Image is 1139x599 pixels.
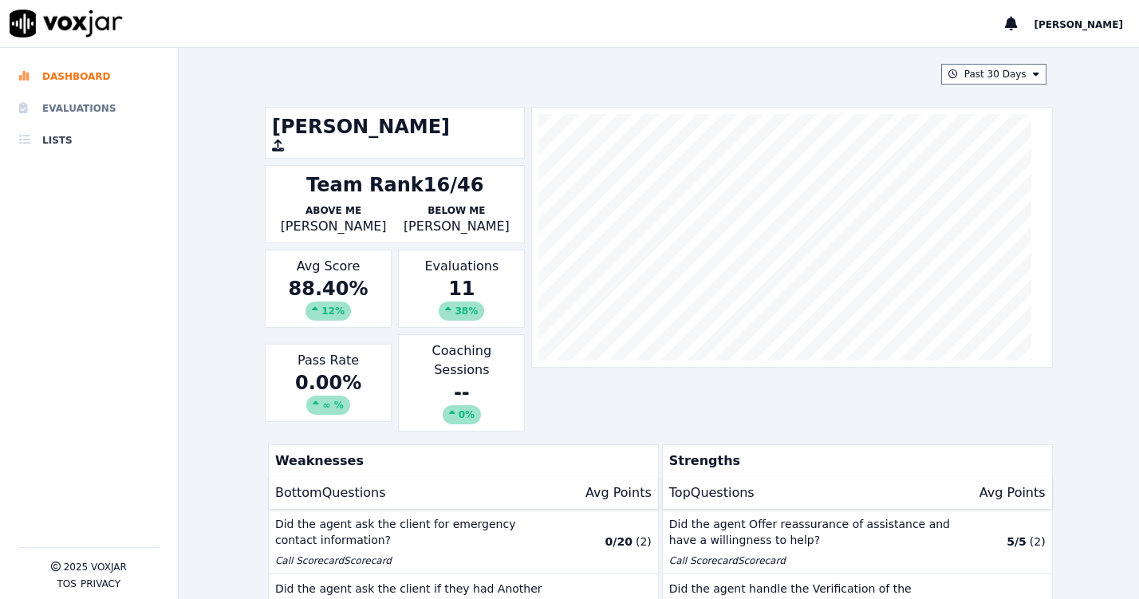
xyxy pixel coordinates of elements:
a: Lists [19,124,159,156]
p: [PERSON_NAME] [272,217,395,236]
p: Weaknesses [269,445,652,477]
p: ( 2 ) [636,534,652,550]
div: Evaluations [398,250,525,328]
div: 38 % [439,301,484,321]
p: Bottom Questions [275,483,386,502]
p: Below Me [395,204,518,217]
button: TOS [57,577,77,590]
p: Top Questions [669,483,755,502]
a: Evaluations [19,93,159,124]
p: 2025 Voxjar [64,561,127,573]
div: 88.40 % [272,276,384,321]
p: Avg Points [979,483,1046,502]
p: ( 2 ) [1030,534,1046,550]
button: Did the agent ask the client for emergency contact information? Call ScorecardScorecard 0/20 (2) [269,510,658,574]
div: ∞ % [306,396,349,415]
span: [PERSON_NAME] [1034,19,1123,30]
p: Did the agent ask the client for emergency contact information? [275,516,558,548]
p: [PERSON_NAME] [395,217,518,236]
button: Past 30 Days [941,64,1046,85]
img: voxjar logo [10,10,123,37]
div: Team Rank 16/46 [306,172,483,198]
div: Avg Score [265,250,392,328]
button: Privacy [81,577,120,590]
a: Dashboard [19,61,159,93]
p: 0 / 20 [605,534,633,550]
p: Avg Points [585,483,652,502]
div: 11 [405,276,518,321]
button: [PERSON_NAME] [1034,14,1139,33]
div: 12 % [305,301,351,321]
button: Did the agent Offer reassurance of assistance and have a willingness to help? Call ScorecardScore... [663,510,1052,574]
p: 5 / 5 [1007,534,1027,550]
p: Above Me [272,204,395,217]
div: Coaching Sessions [398,334,525,432]
p: Call Scorecard Scorecard [275,554,558,567]
div: 0% [443,405,481,424]
div: Pass Rate [265,344,392,422]
h1: [PERSON_NAME] [272,114,518,140]
div: 0.00 % [272,370,384,415]
p: Call Scorecard Scorecard [669,554,952,567]
div: -- [405,380,518,424]
p: Strengths [663,445,1046,477]
p: Did the agent Offer reassurance of assistance and have a willingness to help? [669,516,952,548]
